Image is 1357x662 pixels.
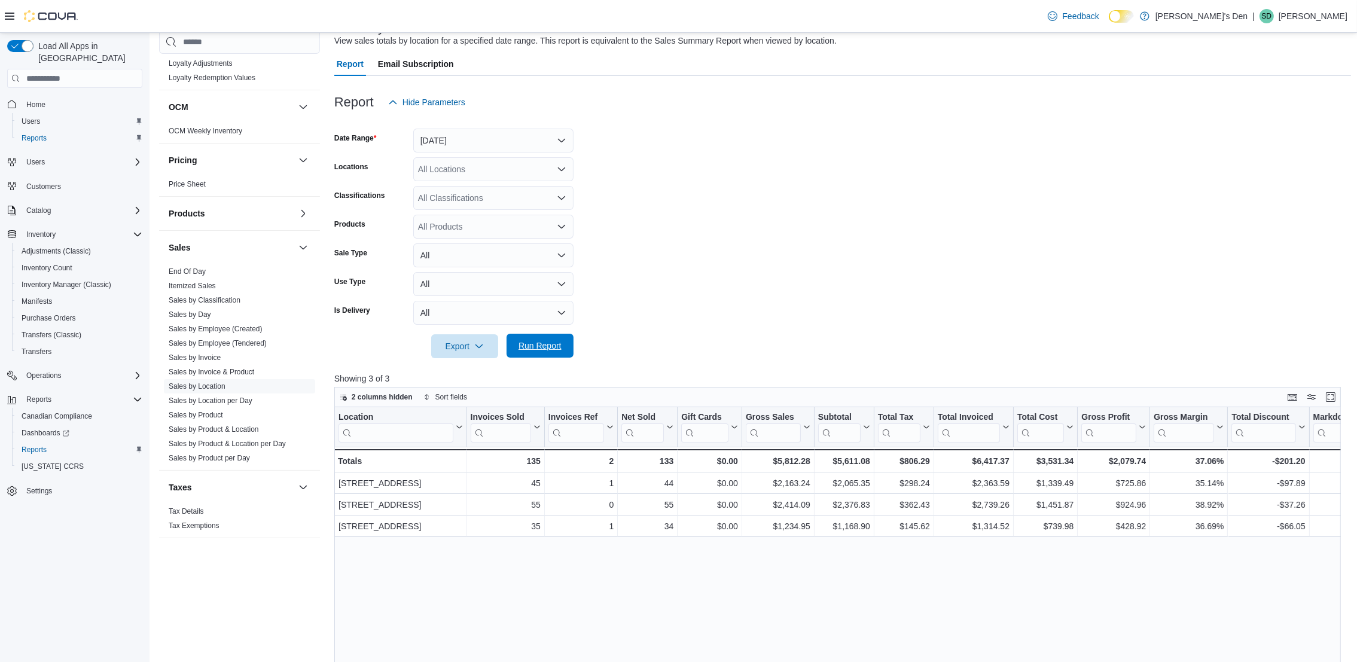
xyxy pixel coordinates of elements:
[169,521,219,530] a: Tax Exemptions
[169,310,211,319] a: Sales by Day
[818,412,861,443] div: Subtotal
[470,412,530,423] div: Invoices Sold
[169,154,294,166] button: Pricing
[169,440,286,448] a: Sales by Product & Location per Day
[22,347,51,356] span: Transfers
[438,334,491,358] span: Export
[507,334,574,358] button: Run Report
[22,368,66,383] button: Operations
[296,100,310,114] button: OCM
[938,477,1010,491] div: $2,363.59
[621,412,673,443] button: Net Sold
[548,498,614,512] div: 0
[169,242,294,254] button: Sales
[1231,412,1295,423] div: Total Discount
[339,520,463,534] div: [STREET_ADDRESS]
[159,264,320,470] div: Sales
[22,313,76,323] span: Purchase Orders
[621,477,673,491] div: 44
[169,410,223,420] span: Sales by Product
[296,480,310,495] button: Taxes
[337,52,364,76] span: Report
[159,504,320,538] div: Taxes
[169,507,204,516] span: Tax Details
[1154,454,1224,468] div: 37.06%
[334,248,367,258] label: Sale Type
[334,35,837,47] div: View sales totals by location for a specified date range. This report is equivalent to the Sales ...
[334,373,1351,385] p: Showing 3 of 3
[22,368,142,383] span: Operations
[470,454,540,468] div: 135
[621,454,673,468] div: 133
[12,276,147,293] button: Inventory Manager (Classic)
[1154,477,1224,491] div: 35.14%
[169,338,267,348] span: Sales by Employee (Tendered)
[1154,412,1224,443] button: Gross Margin
[878,520,930,534] div: $145.62
[746,454,810,468] div: $5,812.28
[169,281,216,291] span: Itemized Sales
[22,392,56,407] button: Reports
[878,412,920,443] div: Total Tax
[470,412,540,443] button: Invoices Sold
[7,90,142,530] nav: Complex example
[17,311,142,325] span: Purchase Orders
[1081,477,1146,491] div: $725.86
[1081,498,1146,512] div: $924.96
[22,246,91,256] span: Adjustments (Classic)
[159,124,320,143] div: OCM
[17,409,142,423] span: Canadian Compliance
[1017,454,1074,468] div: $3,531.34
[169,296,240,304] a: Sales by Classification
[22,280,111,289] span: Inventory Manager (Classic)
[26,486,52,496] span: Settings
[1043,4,1103,28] a: Feedback
[2,178,147,195] button: Customers
[557,193,566,203] button: Open list of options
[22,179,142,194] span: Customers
[159,56,320,90] div: Loyalty
[169,481,294,493] button: Taxes
[22,155,142,169] span: Users
[22,330,81,340] span: Transfers (Classic)
[548,412,604,423] div: Invoices Ref
[1109,10,1134,23] input: Dark Mode
[334,162,368,172] label: Locations
[17,294,142,309] span: Manifests
[17,443,142,457] span: Reports
[169,101,188,113] h3: OCM
[169,411,223,419] a: Sales by Product
[938,412,1000,443] div: Total Invoiced
[1081,520,1146,534] div: $428.92
[470,477,540,491] div: 45
[818,454,870,468] div: $5,611.08
[169,353,221,362] a: Sales by Invoice
[339,412,453,443] div: Location
[938,412,1000,423] div: Total Invoiced
[557,164,566,174] button: Open list of options
[413,129,574,152] button: [DATE]
[413,243,574,267] button: All
[17,328,86,342] a: Transfers (Classic)
[339,498,463,512] div: [STREET_ADDRESS]
[878,412,920,423] div: Total Tax
[296,153,310,167] button: Pricing
[746,412,801,423] div: Gross Sales
[2,367,147,384] button: Operations
[818,412,870,443] button: Subtotal
[17,277,116,292] a: Inventory Manager (Classic)
[169,282,216,290] a: Itemized Sales
[818,477,870,491] div: $2,065.35
[12,293,147,310] button: Manifests
[17,311,81,325] a: Purchase Orders
[26,206,51,215] span: Catalog
[2,226,147,243] button: Inventory
[1017,412,1064,443] div: Total Cost
[169,126,242,136] span: OCM Weekly Inventory
[470,412,530,443] div: Invoices Sold
[26,182,61,191] span: Customers
[26,395,51,404] span: Reports
[1285,390,1300,404] button: Keyboard shortcuts
[2,154,147,170] button: Users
